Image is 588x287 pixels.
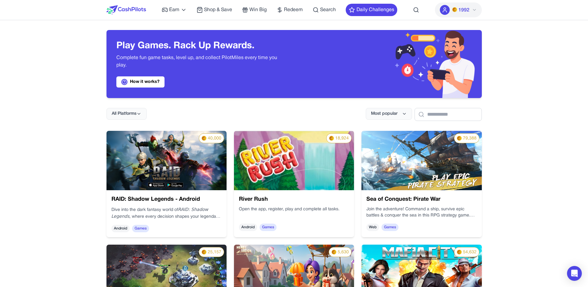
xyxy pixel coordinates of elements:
[111,225,130,232] span: Android
[567,266,582,281] div: Open Intercom Messenger
[329,136,334,141] img: PMs
[208,249,221,255] span: 25,157
[202,250,206,255] img: PMs
[132,225,149,232] span: Games
[457,250,462,255] img: PMs
[463,135,477,142] span: 79,388
[457,136,462,141] img: PMs
[332,250,336,255] img: PMs
[338,249,349,255] span: 5,630
[239,206,349,219] div: Open the app, register, play and complete all tasks.
[335,135,349,142] span: 18,924
[313,6,336,14] a: Search
[277,6,303,14] a: Redeem
[435,2,482,17] button: PMs1992
[249,6,267,14] span: Win Big
[294,30,482,98] img: Header decoration
[320,6,336,14] span: Search
[366,195,477,204] h3: Sea of Conquest: Pirate War
[204,6,232,14] span: Shop & Save
[260,224,277,231] span: Games
[111,206,222,220] p: Dive into the dark fantasy world of , where every decision shapes your legendary journey.
[106,108,147,120] button: All Platforms
[116,54,284,69] p: Complete fun game tasks, level up, and collect PilotMiles every time you play.
[162,6,187,14] a: Earn
[111,207,208,219] em: RAID: Shadow Legends
[366,206,477,219] p: Join the adventure! Command a ship, survive epic battles & conquer the sea in this RPG strategy g...
[366,224,379,231] span: Web
[116,41,284,52] h3: Play Games. Rack Up Rewards.
[169,6,179,14] span: Earn
[234,131,354,190] img: cd3c5e61-d88c-4c75-8e93-19b3db76cddd.webp
[197,6,232,14] a: Shop & Save
[106,5,146,15] img: CashPilots Logo
[106,131,227,190] img: nRLw6yM7nDBu.webp
[382,224,398,231] span: Games
[239,195,349,204] h3: River Rush
[452,7,457,12] img: PMs
[463,249,477,255] span: 54,632
[371,111,398,117] span: Most popular
[242,6,267,14] a: Win Big
[361,131,482,190] img: 75fe42d1-c1a6-4a8c-8630-7b3dc285bdf3.jpg
[284,6,303,14] span: Redeem
[366,108,412,120] button: Most popular
[202,136,206,141] img: PMs
[111,195,222,204] h3: RAID: Shadow Legends - Android
[116,76,165,88] a: How it works?
[208,135,221,142] span: 40,000
[112,111,136,117] span: All Platforms
[458,6,469,14] span: 1992
[239,224,257,231] span: Android
[346,4,397,16] button: Daily Challenges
